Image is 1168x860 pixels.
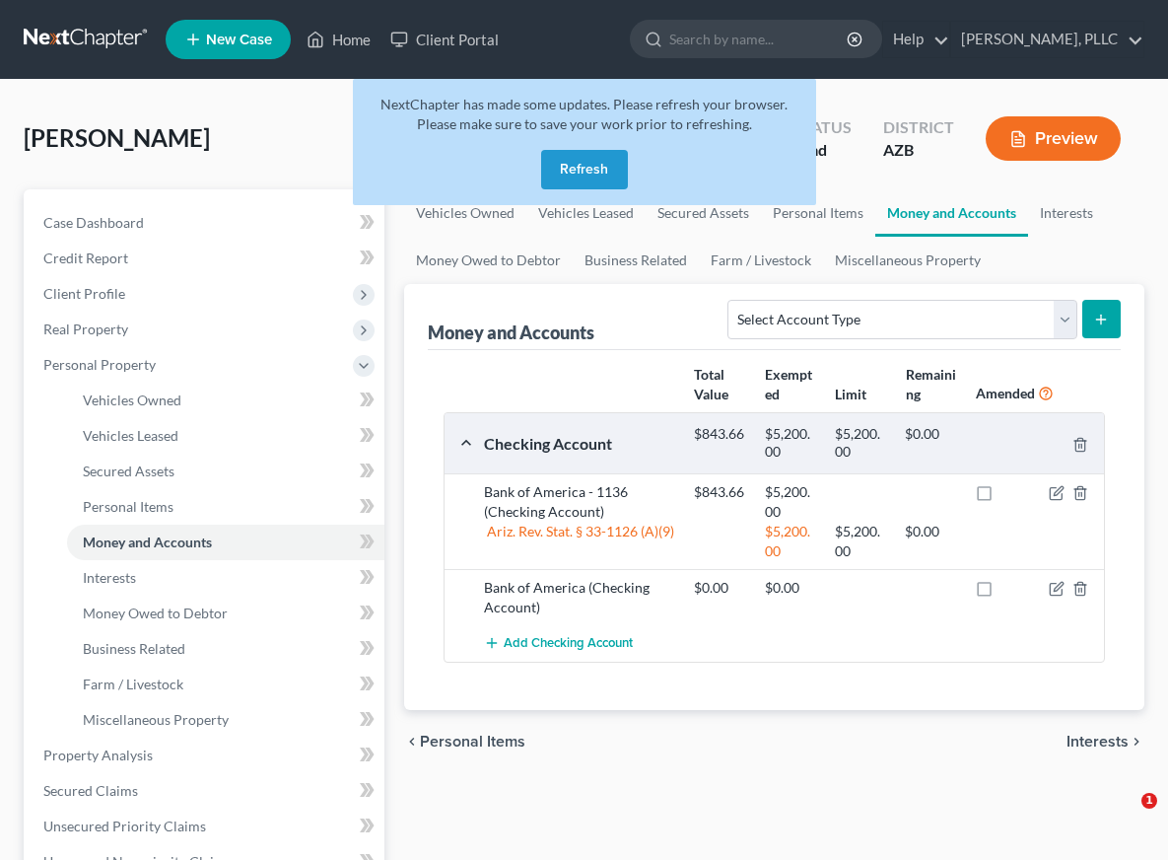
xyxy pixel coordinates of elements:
a: Vehicles Leased [67,418,384,454]
div: Money and Accounts [428,321,594,344]
a: Miscellaneous Property [67,702,384,738]
a: Miscellaneous Property [823,237,993,284]
div: Lead [793,139,852,162]
a: Credit Report [28,241,384,276]
a: Secured Assets [67,454,384,489]
div: Status [793,116,852,139]
button: Add Checking Account [484,625,633,662]
span: Add Checking Account [504,636,633,652]
span: Interests [1066,734,1129,750]
div: $843.66 [684,425,754,462]
div: Bank of America - 1136 (Checking Account) [474,482,685,522]
span: Secured Assets [83,463,174,479]
input: Search by name... [669,21,850,57]
strong: Amended [976,385,1035,401]
span: Interests [83,569,136,586]
div: AZB [883,139,954,162]
a: Home [297,22,380,57]
strong: Remaining [906,366,956,402]
a: Farm / Livestock [67,667,384,702]
div: Bank of America (Checking Account) [474,578,685,617]
span: New Case [206,33,272,47]
button: Interests chevron_right [1066,734,1144,750]
strong: Exempted [765,366,812,402]
div: Checking Account [474,433,685,454]
a: Farm / Livestock [699,237,823,284]
a: Money and Accounts [875,189,1028,237]
button: Refresh [541,150,628,189]
span: Personal Items [420,734,525,750]
span: Vehicles Owned [83,392,181,408]
i: chevron_right [1129,734,1144,750]
a: Unsecured Priority Claims [28,809,384,844]
span: Credit Report [43,250,128,266]
a: Money and Accounts [67,525,384,560]
span: Property Analysis [43,747,153,763]
span: NextChapter has made some updates. Please refresh your browser. Please make sure to save your wor... [380,96,788,132]
div: $5,200.00 [755,482,825,522]
button: chevron_left Personal Items [404,734,525,750]
a: Case Dashboard [28,205,384,241]
div: $5,200.00 [755,425,825,462]
a: Money Owed to Debtor [404,237,573,284]
a: Personal Items [67,489,384,525]
div: District [883,116,954,139]
a: Interests [67,560,384,596]
span: Personal Property [43,356,156,373]
strong: Total Value [694,366,728,402]
a: Business Related [67,631,384,667]
iframe: Intercom live chat [1101,793,1148,840]
span: Vehicles Leased [83,427,178,444]
span: Unsecured Priority Claims [43,818,206,834]
div: $0.00 [755,578,825,598]
a: Secured Claims [28,773,384,809]
a: Vehicles Owned [67,383,384,418]
div: $5,200.00 [825,425,895,462]
span: [PERSON_NAME] [24,123,210,152]
a: Personal Items [761,189,875,237]
span: Money and Accounts [83,534,212,550]
div: $843.66 [684,482,754,522]
a: Client Portal [380,22,509,57]
span: Farm / Livestock [83,676,183,692]
button: Preview [986,116,1121,161]
span: Secured Claims [43,782,138,799]
a: Property Analysis [28,738,384,773]
div: $0.00 [684,578,754,598]
a: Help [883,22,949,57]
strong: Limit [835,386,866,402]
a: Interests [1028,189,1105,237]
div: $0.00 [895,522,965,561]
span: Client Profile [43,285,125,302]
i: chevron_left [404,734,420,750]
span: Business Related [83,640,185,657]
span: Personal Items [83,498,173,515]
div: $5,200.00 [755,522,825,561]
span: Money Owed to Debtor [83,605,228,621]
span: Real Property [43,321,128,337]
a: [PERSON_NAME], PLLC [951,22,1143,57]
span: Case Dashboard [43,214,144,231]
span: Miscellaneous Property [83,711,229,728]
div: $0.00 [895,425,965,462]
a: Money Owed to Debtor [67,596,384,631]
div: Ariz. Rev. Stat. § 33-1126 (A)(9) [474,522,685,561]
a: Business Related [573,237,699,284]
div: $5,200.00 [825,522,895,561]
span: 1 [1141,793,1157,809]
